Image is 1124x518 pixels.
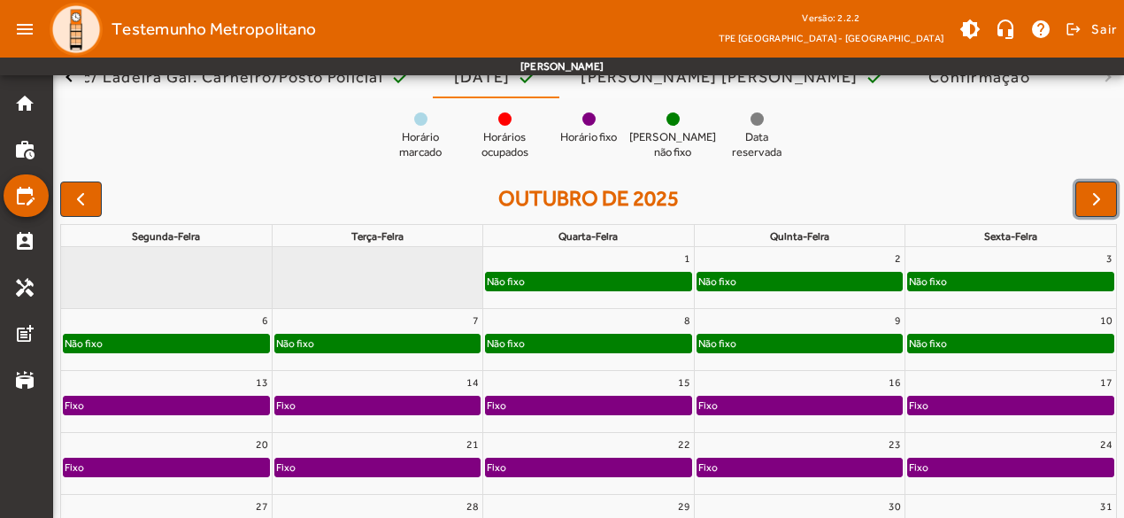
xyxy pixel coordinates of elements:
div: Não fixo [908,335,948,352]
mat-icon: stadium [14,369,35,390]
td: 10 de outubro de 2025 [905,308,1116,370]
div: Não fixo [275,335,315,352]
a: 2 de outubro de 2025 [891,247,905,270]
td: 1 de outubro de 2025 [483,247,694,308]
div: Não fixo [697,273,737,290]
td: 17 de outubro de 2025 [905,370,1116,432]
div: Fixo [908,459,929,476]
a: 7 de outubro de 2025 [469,309,482,332]
a: 16 de outubro de 2025 [885,371,905,394]
div: Fixo [64,459,85,476]
span: Horário marcado [385,130,456,160]
div: Fixo [275,459,296,476]
mat-icon: check [517,66,538,88]
a: 14 de outubro de 2025 [463,371,482,394]
div: Não fixo [486,335,526,352]
a: 24 de outubro de 2025 [1097,433,1116,456]
button: Sair [1063,16,1117,43]
div: Fixo [908,397,929,414]
a: 17 de outubro de 2025 [1097,371,1116,394]
a: quinta-feira [766,227,833,246]
td: 14 de outubro de 2025 [272,370,482,432]
a: 28 de outubro de 2025 [463,495,482,518]
a: 15 de outubro de 2025 [674,371,694,394]
div: Fixo [486,397,507,414]
h2: outubro de 2025 [498,186,679,212]
mat-icon: check [865,66,886,88]
a: 1 de outubro de 2025 [681,247,694,270]
mat-icon: work_history [14,139,35,160]
td: 24 de outubro de 2025 [905,432,1116,494]
td: 15 de outubro de 2025 [483,370,694,432]
td: 20 de outubro de 2025 [61,432,272,494]
td: 16 de outubro de 2025 [694,370,905,432]
div: Fixo [697,397,719,414]
mat-icon: check [390,66,412,88]
a: 21 de outubro de 2025 [463,433,482,456]
a: 9 de outubro de 2025 [891,309,905,332]
a: 31 de outubro de 2025 [1097,495,1116,518]
span: Data reservada [721,130,792,160]
td: 8 de outubro de 2025 [483,308,694,370]
mat-icon: perm_contact_calendar [14,231,35,252]
div: Fixo [64,397,85,414]
span: Horários ocupados [469,130,540,160]
span: Testemunho Metropolitano [112,15,316,43]
div: Fixo [486,459,507,476]
td: 13 de outubro de 2025 [61,370,272,432]
div: Não fixo [908,273,948,290]
div: [DATE] [454,68,518,86]
div: Fixo [275,397,296,414]
mat-icon: post_add [14,323,35,344]
a: 8 de outubro de 2025 [681,309,694,332]
a: 13 de outubro de 2025 [252,371,272,394]
a: 30 de outubro de 2025 [885,495,905,518]
mat-icon: edit_calendar [14,185,35,206]
a: 3 de outubro de 2025 [1103,247,1116,270]
mat-icon: home [14,93,35,114]
span: [PERSON_NAME] não fixo [629,130,716,160]
a: terça-feira [348,227,407,246]
div: Não fixo [64,335,104,352]
td: 9 de outubro de 2025 [694,308,905,370]
td: 23 de outubro de 2025 [694,432,905,494]
a: 10 de outubro de 2025 [1097,309,1116,332]
td: 2 de outubro de 2025 [694,247,905,308]
a: 20 de outubro de 2025 [252,433,272,456]
mat-icon: handyman [14,277,35,298]
div: Não fixo [697,335,737,352]
span: TPE [GEOGRAPHIC_DATA] - [GEOGRAPHIC_DATA] [719,29,943,47]
img: Logo TPE [50,3,103,56]
a: 29 de outubro de 2025 [674,495,694,518]
a: 6 de outubro de 2025 [258,309,272,332]
div: Não fixo [486,273,526,290]
a: 23 de outubro de 2025 [885,433,905,456]
div: Fixo [697,459,719,476]
a: Testemunho Metropolitano [42,3,316,56]
a: quarta-feira [555,227,621,246]
div: Confirmação [928,68,1037,86]
a: segunda-feira [128,227,204,246]
td: 6 de outubro de 2025 [61,308,272,370]
td: 7 de outubro de 2025 [272,308,482,370]
td: 22 de outubro de 2025 [483,432,694,494]
div: [PERSON_NAME] [PERSON_NAME] [581,68,865,86]
td: 21 de outubro de 2025 [272,432,482,494]
span: Horário fixo [560,130,617,145]
a: 27 de outubro de 2025 [252,495,272,518]
a: 22 de outubro de 2025 [674,433,694,456]
span: Sair [1091,15,1117,43]
mat-icon: menu [7,12,42,47]
td: 3 de outubro de 2025 [905,247,1116,308]
div: Versão: 2.2.2 [719,7,943,29]
a: sexta-feira [981,227,1041,246]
